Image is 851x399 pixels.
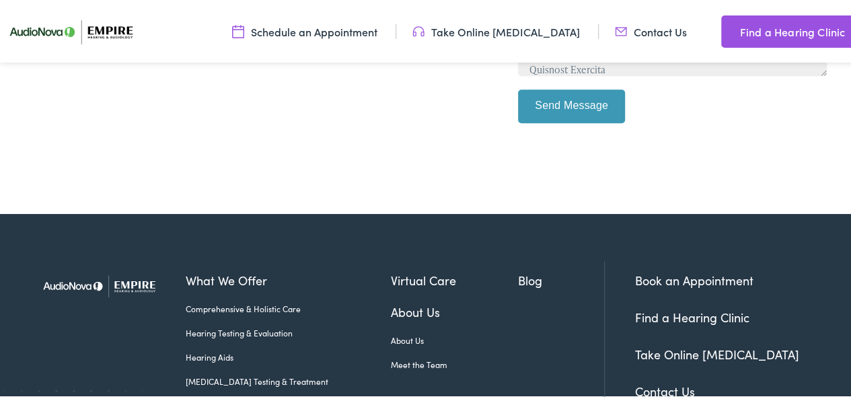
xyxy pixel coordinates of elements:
a: Hearing Aids [186,349,390,361]
a: About Us [390,301,517,319]
a: Virtual Care [390,269,517,287]
a: Schedule an Appointment [232,22,377,37]
a: About Us [390,332,517,344]
a: Hearing Testing & Evaluation [186,325,390,337]
a: Contact Us [635,381,695,398]
img: utility icon [412,22,424,37]
a: Find a Hearing Clinic [635,307,749,324]
a: Blog [518,269,604,287]
a: Take Online [MEDICAL_DATA] [412,22,580,37]
a: Meet the Team [390,357,517,369]
input: Send Message [518,87,626,121]
img: utility icon [721,22,733,38]
a: Contact Us [615,22,687,37]
img: Empire Hearing & Audiology [34,259,176,309]
a: What We Offer [186,269,390,287]
a: Book an Appointment [635,270,753,287]
a: Take Online [MEDICAL_DATA] [635,344,799,361]
a: [MEDICAL_DATA] Testing & Treatment [186,373,390,386]
img: utility icon [615,22,627,37]
a: Comprehensive & Holistic Care [186,301,390,313]
img: utility icon [232,22,244,37]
